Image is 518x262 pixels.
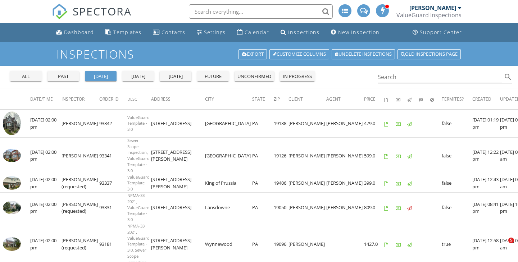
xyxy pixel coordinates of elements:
span: ValueGuard Template - 3.0 [127,115,150,132]
img: 9417915%2Freports%2F2600c7c6-1eaa-4845-8516-b9344efb8fb1%2Fcover_photos%2FFh4PuEBkdZqicteTYhyW%2F... [3,237,21,251]
span: Inspector [62,96,85,102]
td: [PERSON_NAME] (requested) [62,193,99,223]
img: The Best Home Inspection Software - Spectora [52,4,68,19]
div: in progress [283,73,312,80]
img: 9546211%2Freports%2F1b853bfe-d049-4a69-9258-0ff82da8a5dd%2Fcover_photos%2FOw0vByrpx4SVlHYhS1K0%2F... [3,201,21,215]
span: Created [472,96,491,102]
div: [DATE] [125,73,151,80]
th: Paid: Not sorted. [396,89,407,109]
th: Zip: Not sorted. [274,89,288,109]
a: Calendar [234,26,272,39]
td: [PERSON_NAME] [326,174,364,192]
span: Price [364,96,376,102]
div: New Inspection [338,29,380,36]
td: [DATE] 02:00 pm [30,174,62,192]
td: 19050 [274,193,288,223]
span: Address [151,96,171,102]
input: Search [378,71,502,83]
td: 19126 [274,137,288,174]
td: false [442,193,472,223]
div: all [13,73,39,80]
div: Dashboard [64,29,94,36]
td: [STREET_ADDRESS][PERSON_NAME] [151,137,205,174]
button: future [197,71,229,81]
div: Settings [204,29,226,36]
span: 5 [508,238,514,243]
button: unconfirmed [235,71,274,81]
span: City [205,96,214,102]
td: 19406 [274,174,288,192]
button: [DATE] [160,71,191,81]
td: PA [252,174,274,192]
span: ValueGuard Template - 3.0 [127,174,150,192]
span: Zip [274,96,280,102]
td: PA [252,137,274,174]
th: Date/Time: Not sorted. [30,89,62,109]
th: Order ID: Not sorted. [99,89,127,109]
img: 9556715%2Freports%2F5d39b1c8-9881-4dff-8772-87f56bfe49f2%2Fcover_photos%2FTZrW24ZRWoZp2hVvo27s%2F... [3,176,21,190]
td: 93341 [99,137,127,174]
a: Settings [194,26,228,39]
td: King of Prussia [205,174,252,192]
span: Termites? [442,96,464,102]
th: City: Not sorted. [205,89,252,109]
td: false [442,110,472,137]
td: [PERSON_NAME] [326,137,364,174]
td: [PERSON_NAME] [326,193,364,223]
a: Contacts [150,26,188,39]
th: Client: Not sorted. [288,89,326,109]
td: [PERSON_NAME] [288,110,326,137]
a: Customize Columns [269,49,329,59]
th: Address: Not sorted. [151,89,205,109]
div: Templates [113,29,141,36]
div: ValueGuard Inspections [396,12,462,19]
button: past [47,71,79,81]
td: [PERSON_NAME] [288,174,326,192]
th: Published: Not sorted. [407,89,419,109]
a: Templates [103,26,144,39]
td: [DATE] 02:00 pm [30,110,62,137]
td: [STREET_ADDRESS] [151,110,205,137]
td: 93337 [99,174,127,192]
div: [DATE] [88,73,114,80]
div: Support Center [420,29,462,36]
div: unconfirmed [237,73,271,80]
td: [STREET_ADDRESS] [151,193,205,223]
td: 399.0 [364,174,384,192]
td: [PERSON_NAME] [288,137,326,174]
td: [GEOGRAPHIC_DATA] [205,137,252,174]
iframe: Intercom live chat [494,238,511,255]
span: State [252,96,265,102]
a: Support Center [410,26,465,39]
th: Agreements signed: Not sorted. [384,89,396,109]
td: [DATE] 12:43 pm [472,174,500,192]
span: Date/Time [30,96,53,102]
a: SPECTORA [52,10,132,25]
span: Agent [326,96,341,102]
h1: Inspections [56,48,462,60]
div: Calendar [245,29,269,36]
td: [GEOGRAPHIC_DATA] [205,110,252,137]
div: past [50,73,76,80]
td: 809.0 [364,193,384,223]
img: 9563173%2Fcover_photos%2FAKL2gTgKiXM6J7k2r4Dd%2Fsmall.jpg [3,149,21,162]
div: Inspections [288,29,319,36]
th: State: Not sorted. [252,89,274,109]
a: Old inspections page [397,49,461,59]
th: Agent: Not sorted. [326,89,364,109]
a: Inspections [278,26,322,39]
td: 93342 [99,110,127,137]
div: future [200,73,226,80]
td: [PERSON_NAME] [62,137,99,174]
td: 93331 [99,193,127,223]
span: NPMA-33 2021, ValueGuard Template - 3.0 [127,193,150,222]
span: Client [288,96,303,102]
td: [PERSON_NAME] (requested) [62,174,99,192]
th: Termites?: Not sorted. [442,89,472,109]
th: Inspector: Not sorted. [62,89,99,109]
button: [DATE] [122,71,154,81]
span: Desc [127,96,137,102]
td: false [442,174,472,192]
th: Created: Not sorted. [472,89,500,109]
td: 479.0 [364,110,384,137]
